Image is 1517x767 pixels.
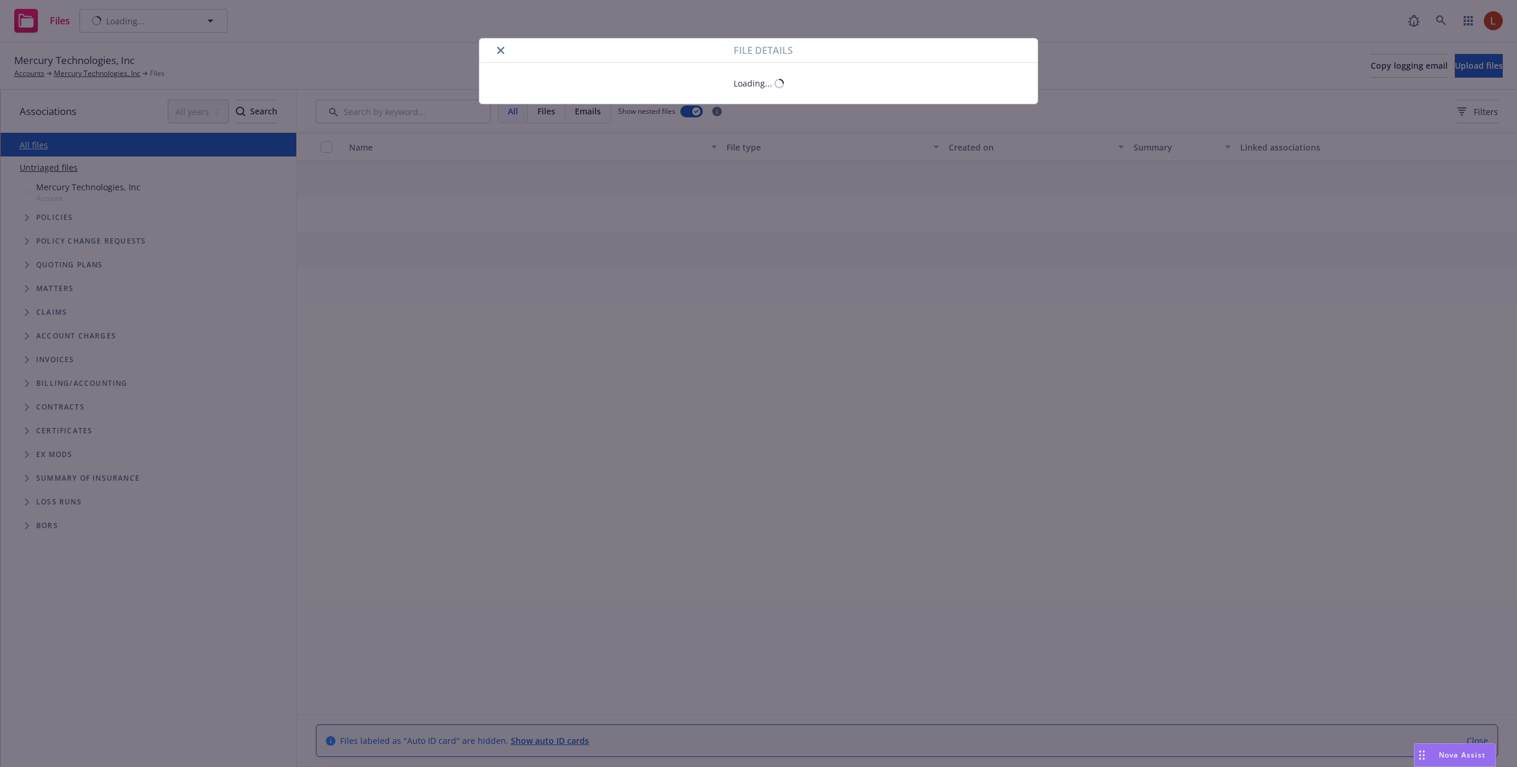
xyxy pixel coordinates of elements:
span: Nova Assist [1439,750,1486,760]
button: Nova Assist [1414,743,1496,767]
div: Loading... [734,77,772,90]
span: File details [734,43,793,57]
div: Drag to move [1414,744,1429,766]
button: close [494,43,508,57]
